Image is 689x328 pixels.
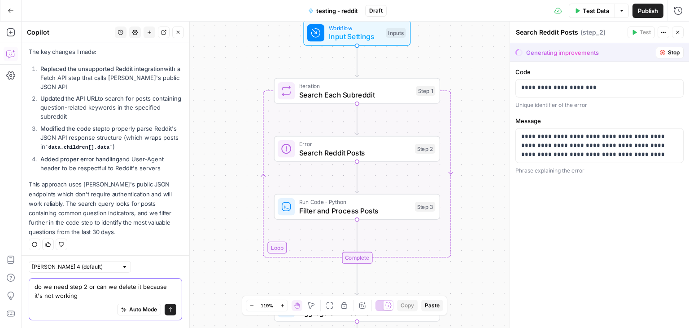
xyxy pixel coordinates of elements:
[583,6,609,15] span: Test Data
[580,28,606,37] span: ( step_2 )
[425,301,440,310] span: Paste
[38,155,182,173] li: and User-Agent header to be respectful to Reddit's servers
[35,283,176,301] textarea: do we need step 2 or can we delete it because it's not working
[299,307,410,318] span: Aggregate All Results
[299,147,410,158] span: Search Reddit Posts
[526,48,599,57] div: Generating improvements
[421,300,443,311] button: Paste
[355,263,358,295] g: Edge from step_1-iteration-end to step_4
[38,64,182,91] li: with a Fetch API step that calls [PERSON_NAME]'s public JSON API
[640,28,651,36] span: Test
[40,95,98,102] strong: Updated the API URL
[299,198,410,206] span: Run Code · Python
[515,116,684,125] label: Message
[329,24,382,32] span: Workflow
[274,20,440,45] div: WorkflowInput SettingsInputs
[299,140,410,148] span: Error
[355,161,358,193] g: Edge from step_2 to step_3
[299,89,412,100] span: Search Each Subreddit
[628,27,655,38] button: Test
[117,304,161,316] button: Auto Mode
[29,180,182,237] p: This approach uses [PERSON_NAME]'s public JSON endpoints which don't require authentication and w...
[416,86,435,96] div: Step 1
[355,45,358,77] g: Edge from start to step_1
[516,28,578,37] textarea: Search Reddit Posts
[632,4,663,18] button: Publish
[27,28,112,37] div: Copilot
[32,263,118,272] input: Claude Sonnet 4 (default)
[329,31,382,42] span: Input Settings
[415,144,435,154] div: Step 2
[299,82,412,90] span: Iteration
[415,202,435,212] div: Step 3
[274,194,440,220] div: Run Code · PythonFilter and Process PostsStep 3
[274,296,440,322] div: Run Code · PythonAggregate All ResultsStep 4
[40,125,105,132] strong: Modified the code step
[515,67,684,76] label: Code
[274,78,440,104] div: LoopIterationSearch Each SubredditStep 1
[45,145,113,150] code: data.children[].data
[656,47,684,58] button: Stop
[303,4,363,18] button: testing - reddit
[386,28,406,38] div: Inputs
[299,205,410,216] span: Filter and Process Posts
[355,103,358,135] g: Edge from step_1 to step_2
[129,306,157,314] span: Auto Mode
[274,252,440,264] div: Complete
[316,6,358,15] span: testing - reddit
[40,65,164,72] strong: Replaced the unsupported Reddit integration
[40,155,119,163] strong: Added proper error handling
[668,49,680,57] span: Stop
[261,302,273,309] span: 119%
[274,136,440,162] div: ErrorSearch Reddit PostsStep 2
[515,167,684,175] div: Phrase explaining the error
[342,252,372,264] div: Complete
[38,124,182,152] li: to properly parse Reddit's JSON API response structure (which wraps posts in )
[569,4,615,18] button: Test Data
[29,47,182,57] p: The key changes I made:
[397,300,418,311] button: Copy
[515,101,684,109] div: Unique identifier of the error
[638,6,658,15] span: Publish
[369,7,383,15] span: Draft
[38,94,182,121] li: to search for posts containing question-related keywords in the specified subreddit
[401,301,414,310] span: Copy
